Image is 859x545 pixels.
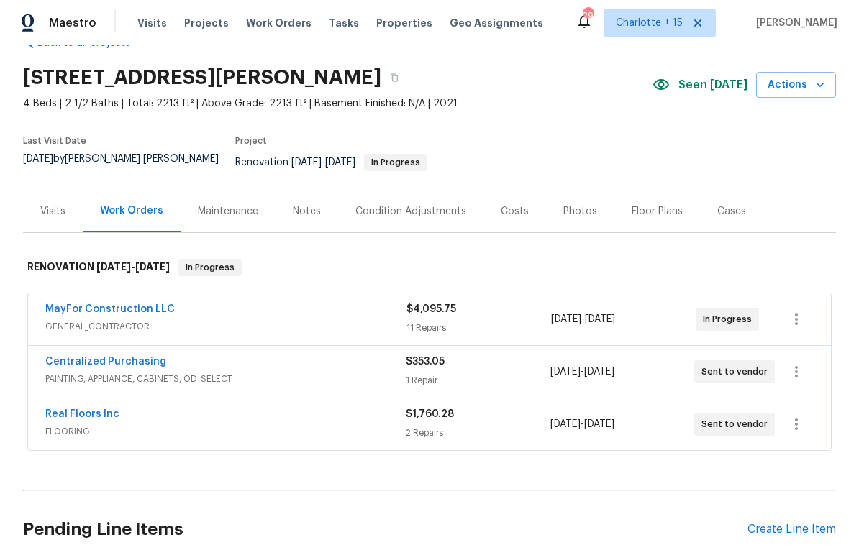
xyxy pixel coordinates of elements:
[450,16,543,30] span: Geo Assignments
[235,157,427,168] span: Renovation
[184,16,229,30] span: Projects
[45,357,166,367] a: Centralized Purchasing
[293,204,321,219] div: Notes
[96,262,131,272] span: [DATE]
[23,137,86,145] span: Last Visit Date
[381,65,407,91] button: Copy Address
[198,204,258,219] div: Maintenance
[563,204,597,219] div: Photos
[45,319,406,334] span: GENERAL_CONTRACTOR
[703,312,758,326] span: In Progress
[45,424,406,439] span: FLOORING
[376,16,432,30] span: Properties
[551,312,615,326] span: -
[23,70,381,85] h2: [STREET_ADDRESS][PERSON_NAME]
[49,16,96,30] span: Maestro
[550,367,581,377] span: [DATE]
[585,314,615,324] span: [DATE]
[584,419,614,429] span: [DATE]
[45,304,175,314] a: MayFor Construction LLC
[550,417,614,431] span: -
[616,16,683,30] span: Charlotte + 15
[756,72,836,99] button: Actions
[365,158,426,167] span: In Progress
[632,204,683,219] div: Floor Plans
[27,259,170,276] h6: RENOVATION
[325,157,355,168] span: [DATE]
[406,409,454,419] span: $1,760.28
[45,372,406,386] span: PAINTING, APPLIANCE, CABINETS, OD_SELECT
[100,203,163,218] div: Work Orders
[406,426,550,440] div: 2 Repairs
[23,154,235,181] div: by [PERSON_NAME] [PERSON_NAME]
[501,204,529,219] div: Costs
[406,357,445,367] span: $353.05
[701,417,773,431] span: Sent to vendor
[137,16,167,30] span: Visits
[750,16,837,30] span: [PERSON_NAME]
[717,204,746,219] div: Cases
[583,9,593,23] div: 292
[329,18,359,28] span: Tasks
[551,314,581,324] span: [DATE]
[355,204,466,219] div: Condition Adjustments
[40,204,65,219] div: Visits
[96,262,170,272] span: -
[291,157,322,168] span: [DATE]
[246,16,312,30] span: Work Orders
[135,262,170,272] span: [DATE]
[23,96,653,111] span: 4 Beds | 2 1/2 Baths | Total: 2213 ft² | Above Grade: 2213 ft² | Basement Finished: N/A | 2021
[406,373,550,388] div: 1 Repair
[45,409,119,419] a: Real Floors Inc
[747,523,836,536] div: Create Line Item
[550,365,614,379] span: -
[768,76,824,94] span: Actions
[701,365,773,379] span: Sent to vendor
[406,321,551,335] div: 11 Repairs
[406,304,456,314] span: $4,095.75
[235,137,267,145] span: Project
[23,154,53,164] span: [DATE]
[678,78,747,92] span: Seen [DATE]
[584,367,614,377] span: [DATE]
[23,244,836,290] div: RENOVATION [DATE]-[DATE]In Progress
[180,260,240,275] span: In Progress
[291,157,355,168] span: -
[550,419,581,429] span: [DATE]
